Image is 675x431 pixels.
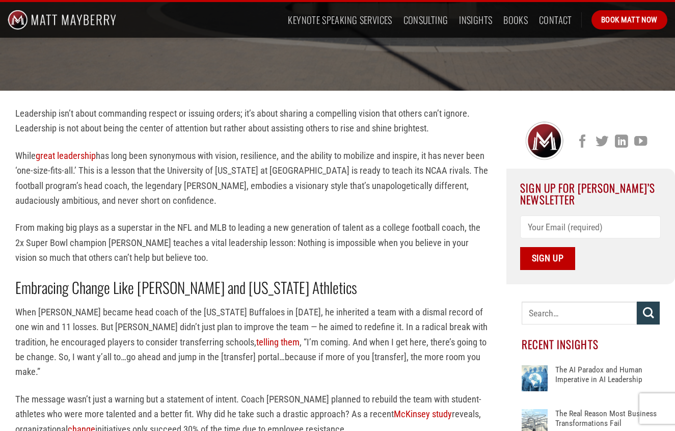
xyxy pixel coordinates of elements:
[576,135,589,149] a: Follow on Facebook
[394,409,452,419] a: McKinsey study
[520,247,575,270] input: Sign Up
[459,11,492,29] a: Insights
[15,220,491,265] p: From making big plays as a superstar in the NFL and MLB to leading a new generation of talent as ...
[596,135,608,149] a: Follow on Twitter
[522,336,599,352] span: Recent Insights
[15,305,491,380] p: When [PERSON_NAME] became head coach of the [US_STATE] Buffaloes in [DATE], he inherited a team w...
[256,337,300,347] a: telling them
[15,148,491,208] p: While has long been synonymous with vision, resilience, and the ability to mobilize and inspire, ...
[520,215,661,270] form: Contact form
[539,11,572,29] a: Contact
[288,11,392,29] a: Keynote Speaking Services
[591,10,667,30] a: Book Matt Now
[615,135,628,149] a: Follow on LinkedIn
[634,135,647,149] a: Follow on YouTube
[15,106,491,136] p: Leadership isn’t about commanding respect or issuing orders; it’s about sharing a compelling visi...
[520,180,655,207] span: Sign Up For [PERSON_NAME]’s Newsletter
[36,150,96,161] a: great leadership
[503,11,528,29] a: Books
[522,302,637,325] input: Search…
[403,11,448,29] a: Consulting
[637,302,660,325] button: Submit
[520,215,661,238] input: Your Email (required)
[8,2,116,38] img: Matt Mayberry
[555,365,660,396] a: The AI Paradox and Human Imperative in AI Leadership
[601,14,658,26] span: Book Matt Now
[15,276,357,299] strong: Embracing Change Like [PERSON_NAME] and [US_STATE] Athletics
